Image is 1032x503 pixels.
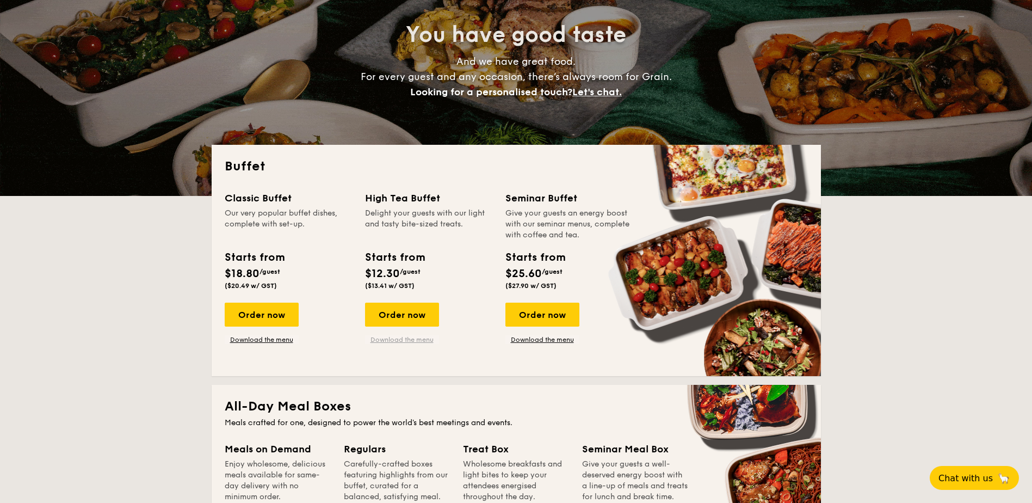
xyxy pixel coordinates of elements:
[365,208,492,241] div: Delight your guests with our light and tasty bite-sized treats.
[225,267,259,280] span: $18.80
[365,303,439,327] div: Order now
[225,303,299,327] div: Order now
[505,282,557,290] span: ($27.90 w/ GST)
[505,335,579,344] a: Download the menu
[505,208,633,241] div: Give your guests an energy boost with our seminar menus, complete with coffee and tea.
[505,249,565,266] div: Starts from
[997,472,1010,484] span: 🦙
[582,441,688,457] div: Seminar Meal Box
[938,473,993,483] span: Chat with us
[361,56,672,98] span: And we have great food. For every guest and any occasion, there’s always room for Grain.
[344,441,450,457] div: Regulars
[505,303,579,327] div: Order now
[225,208,352,241] div: Our very popular buffet dishes, complete with set-up.
[365,191,492,206] div: High Tea Buffet
[463,441,569,457] div: Treat Box
[410,86,572,98] span: Looking for a personalised touch?
[225,398,808,415] h2: All-Day Meal Boxes
[259,268,280,275] span: /guest
[582,459,688,502] div: Give your guests a well-deserved energy boost with a line-up of meals and treats for lunch and br...
[225,282,277,290] span: ($20.49 w/ GST)
[572,86,622,98] span: Let's chat.
[365,267,400,280] span: $12.30
[225,418,808,428] div: Meals crafted for one, designed to power the world's best meetings and events.
[505,191,633,206] div: Seminar Buffet
[365,335,439,344] a: Download the menu
[505,267,542,280] span: $25.60
[406,22,626,48] span: You have good taste
[400,268,421,275] span: /guest
[225,158,808,175] h2: Buffet
[225,191,352,206] div: Classic Buffet
[344,459,450,502] div: Carefully-crafted boxes featuring highlights from our buffet, curated for a balanced, satisfying ...
[225,335,299,344] a: Download the menu
[225,441,331,457] div: Meals on Demand
[365,249,424,266] div: Starts from
[542,268,563,275] span: /guest
[225,459,331,502] div: Enjoy wholesome, delicious meals available for same-day delivery with no minimum order.
[463,459,569,502] div: Wholesome breakfasts and light bites to keep your attendees energised throughout the day.
[225,249,284,266] div: Starts from
[930,466,1019,490] button: Chat with us🦙
[365,282,415,290] span: ($13.41 w/ GST)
